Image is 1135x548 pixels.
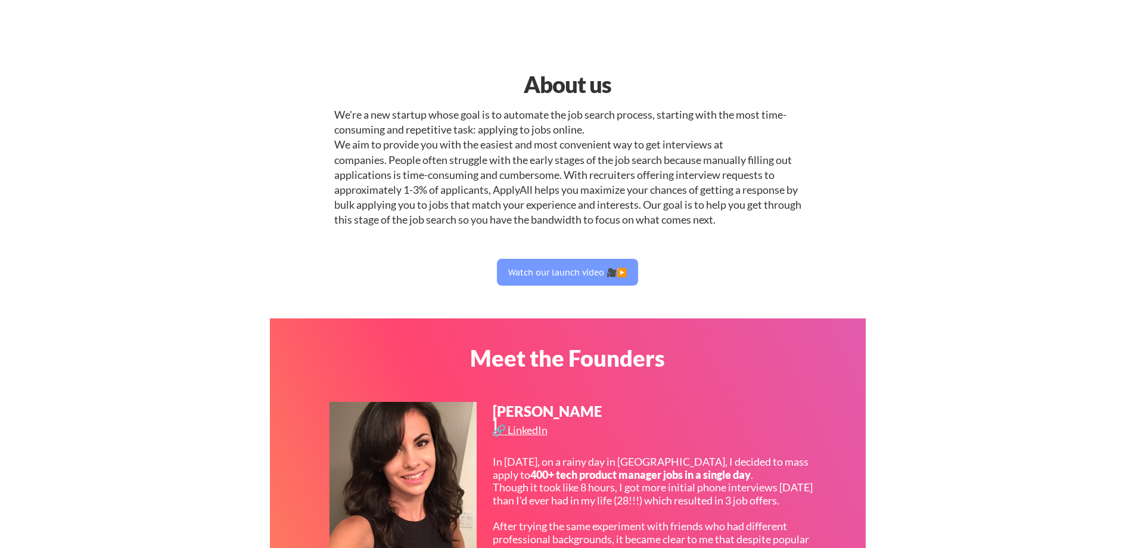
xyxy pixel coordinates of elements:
strong: 400+ tech product manager jobs in a single day [530,468,751,481]
div: About us [415,67,720,101]
div: We're a new startup whose goal is to automate the job search process, starting with the most time... [334,107,801,228]
button: Watch our launch video 🎥▶️ [497,259,638,286]
div: [PERSON_NAME] [493,404,604,433]
a: 🔗 LinkedIn [493,425,551,439]
div: 🔗 LinkedIn [493,425,551,435]
div: Meet the Founders [415,346,720,369]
